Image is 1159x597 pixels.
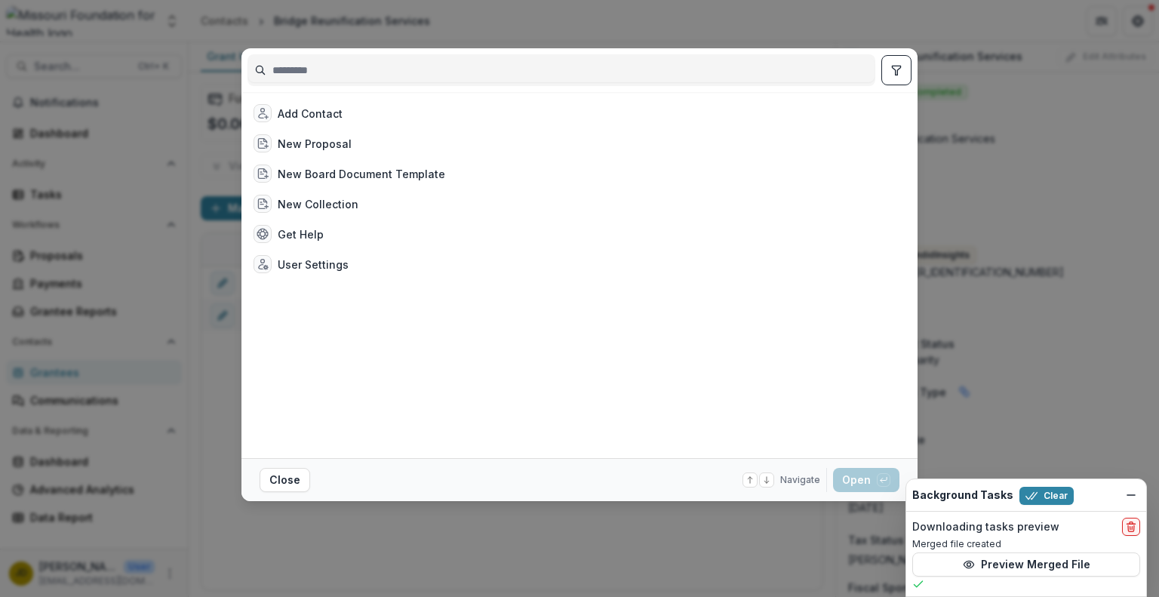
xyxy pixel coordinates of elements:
[881,55,912,85] button: toggle filters
[912,537,1140,551] p: Merged file created
[278,136,352,152] div: New Proposal
[912,489,1013,502] h2: Background Tasks
[278,196,358,212] div: New Collection
[912,521,1059,534] h2: Downloading tasks preview
[780,473,820,487] span: Navigate
[1019,487,1074,505] button: Clear
[1122,518,1140,536] button: delete
[278,106,343,122] div: Add Contact
[278,257,349,272] div: User Settings
[278,226,324,242] div: Get Help
[912,552,1140,577] button: Preview Merged File
[278,166,445,182] div: New Board Document Template
[1122,486,1140,504] button: Dismiss
[833,468,899,492] button: Open
[260,468,310,492] button: Close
